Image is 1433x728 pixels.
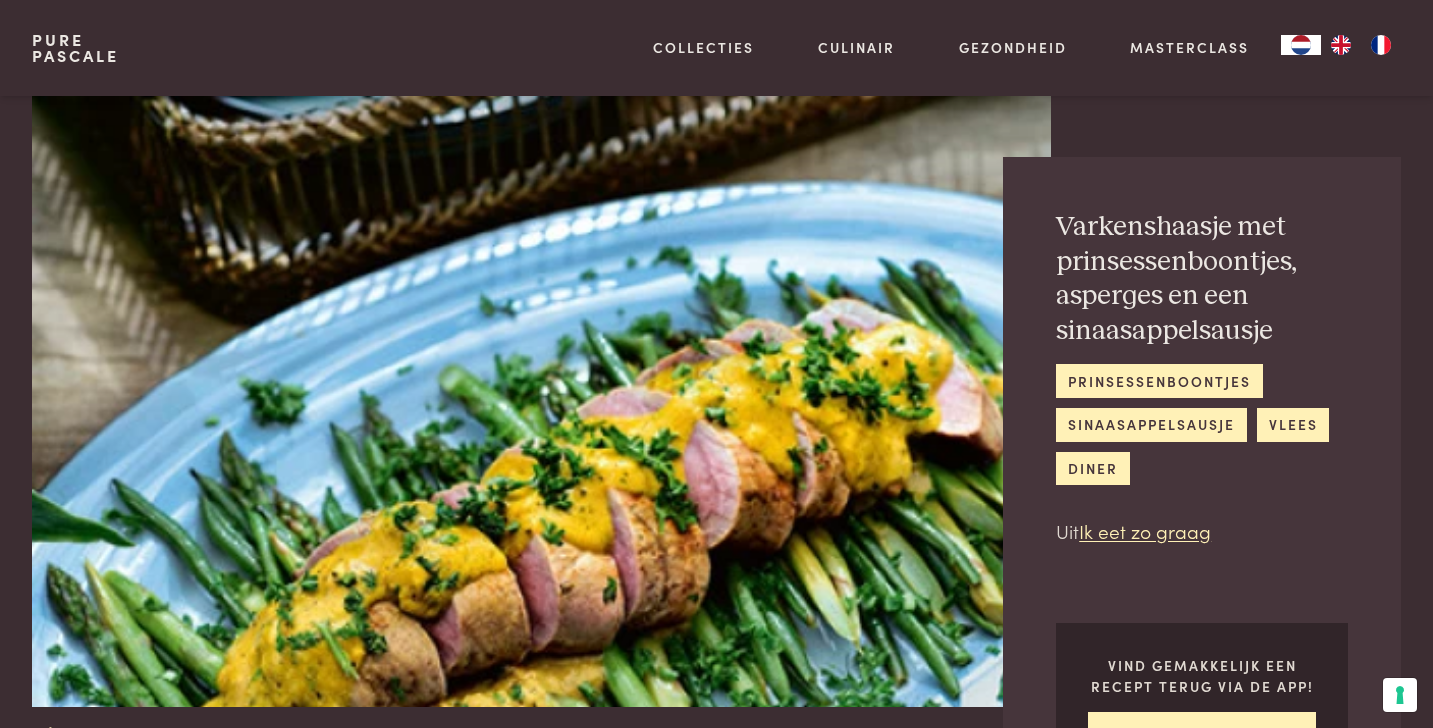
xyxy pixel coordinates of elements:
a: vlees [1257,408,1329,441]
a: prinsessenboontjes [1056,364,1262,397]
p: Uit [1056,517,1348,546]
a: diner [1056,452,1129,485]
ul: Language list [1321,35,1401,55]
a: Masterclass [1130,37,1249,58]
a: NL [1281,35,1321,55]
a: Collecties [653,37,754,58]
button: Uw voorkeuren voor toestemming voor trackingtechnologieën [1383,678,1417,712]
h2: Varkenshaasje met prinsessenboontjes, asperges en een sinaasappelsausje [1056,210,1348,348]
img: Varkenshaasje met prinsessenboontjes, asperges en een sinaasappelsausje [32,96,1051,707]
a: Gezondheid [959,37,1067,58]
a: Culinair [818,37,895,58]
p: Vind gemakkelijk een recept terug via de app! [1088,655,1316,696]
a: FR [1361,35,1401,55]
a: EN [1321,35,1361,55]
a: Ik eet zo graag [1079,517,1211,544]
div: Language [1281,35,1321,55]
aside: Language selected: Nederlands [1281,35,1401,55]
a: sinaasappelsausje [1056,408,1246,441]
a: PurePascale [32,32,119,64]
